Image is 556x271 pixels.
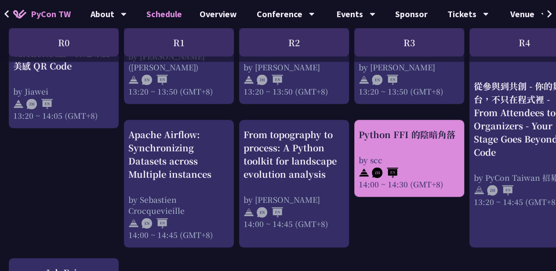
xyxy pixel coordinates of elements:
img: svg+xml;base64,PHN2ZyB4bWxucz0iaHR0cDovL3d3dy53My5vcmcvMjAwMC9zdmciIHdpZHRoPSIyNCIgaGVpZ2h0PSIyNC... [13,99,24,110]
div: R2 [239,28,349,57]
img: svg+xml;base64,PHN2ZyB4bWxucz0iaHR0cDovL3d3dy53My5vcmcvMjAwMC9zdmciIHdpZHRoPSIyNCIgaGVpZ2h0PSIyNC... [128,75,139,85]
div: 14:00 ~ 14:45 (GMT+8) [243,218,345,229]
a: PyCon TW [4,3,80,25]
img: ENEN.5a408d1.svg [142,75,168,85]
div: 13:20 ~ 13:50 (GMT+8) [243,86,345,97]
img: svg+xml;base64,PHN2ZyB4bWxucz0iaHR0cDovL3d3dy53My5vcmcvMjAwMC9zdmciIHdpZHRoPSIyNCIgaGVpZ2h0PSIyNC... [243,207,254,218]
img: ZHEN.371966e.svg [372,168,398,178]
img: ENEN.5a408d1.svg [257,207,283,218]
div: by Jiawei [13,86,114,97]
a: Python FFI 的陰暗角落 by scc 14:00 ~ 14:30 (GMT+8) [359,128,460,190]
div: Apache Airflow: Synchronizing Datasets across Multiple instances [128,128,229,181]
div: 13:20 ~ 13:50 (GMT+8) [359,86,460,97]
div: R0 [9,28,119,57]
img: svg+xml;base64,PHN2ZyB4bWxucz0iaHR0cDovL3d3dy53My5vcmcvMjAwMC9zdmciIHdpZHRoPSIyNCIgaGVpZ2h0PSIyNC... [359,168,369,178]
a: From topography to process: A Python toolkit for landscape evolution analysis by [PERSON_NAME] 14... [243,128,345,240]
div: by [PERSON_NAME] [243,194,345,205]
img: ZHEN.371966e.svg [257,75,283,85]
div: From topography to process: A Python toolkit for landscape evolution analysis [243,128,345,181]
div: by Sebastien Crocquevieille [128,194,229,216]
img: ENEN.5a408d1.svg [372,75,398,85]
div: 13:20 ~ 13:50 (GMT+8) [128,86,229,97]
img: svg+xml;base64,PHN2ZyB4bWxucz0iaHR0cDovL3d3dy53My5vcmcvMjAwMC9zdmciIHdpZHRoPSIyNCIgaGVpZ2h0PSIyNC... [128,218,139,229]
img: ZHEN.371966e.svg [26,99,53,110]
img: svg+xml;base64,PHN2ZyB4bWxucz0iaHR0cDovL3d3dy53My5vcmcvMjAwMC9zdmciIHdpZHRoPSIyNCIgaGVpZ2h0PSIyNC... [474,185,484,196]
img: Home icon of PyCon TW 2025 [13,10,26,18]
img: svg+xml;base64,PHN2ZyB4bWxucz0iaHR0cDovL3d3dy53My5vcmcvMjAwMC9zdmciIHdpZHRoPSIyNCIgaGVpZ2h0PSIyNC... [359,75,369,85]
div: by scc [359,154,460,165]
div: R3 [354,28,464,57]
div: by [PERSON_NAME] [359,62,460,73]
a: Apache Airflow: Synchronizing Datasets across Multiple instances by Sebastien Crocquevieille 14:0... [128,128,229,240]
img: ENEN.5a408d1.svg [142,218,168,229]
div: 13:20 ~ 14:05 (GMT+8) [13,110,114,121]
div: 14:00 ~ 14:45 (GMT+8) [128,229,229,240]
div: R1 [124,28,234,57]
span: PyCon TW [31,7,71,21]
div: Python FFI 的陰暗角落 [359,128,460,141]
div: 14:00 ~ 14:30 (GMT+8) [359,179,460,190]
div: by [PERSON_NAME] [243,62,345,73]
img: ZHEN.371966e.svg [487,185,513,196]
img: svg+xml;base64,PHN2ZyB4bWxucz0iaHR0cDovL3d3dy53My5vcmcvMjAwMC9zdmciIHdpZHRoPSIyNCIgaGVpZ2h0PSIyNC... [243,75,254,85]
